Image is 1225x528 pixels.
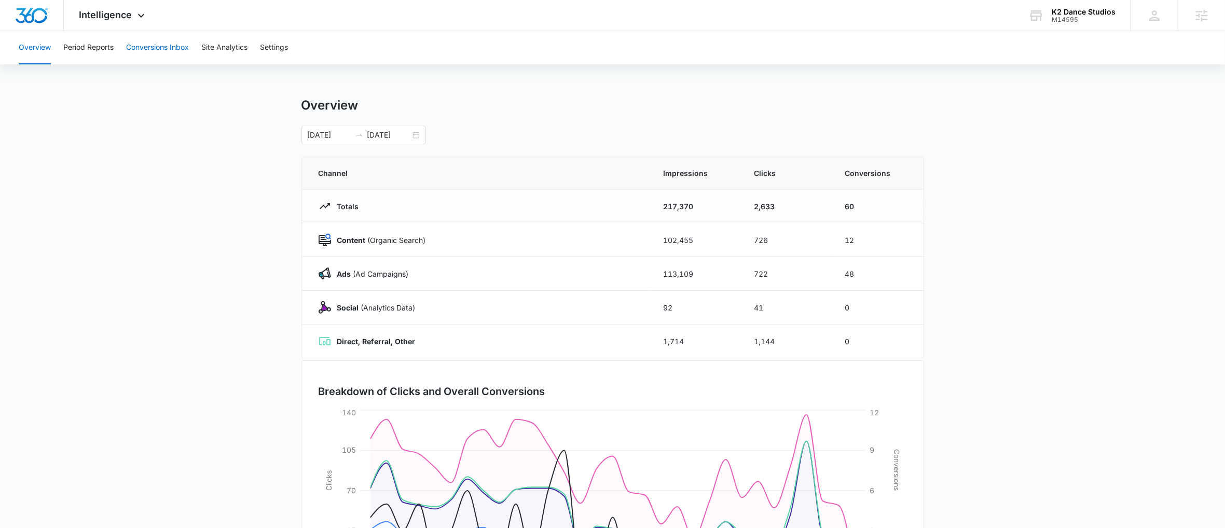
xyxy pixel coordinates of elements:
[742,189,833,223] td: 2,633
[833,189,924,223] td: 60
[833,257,924,291] td: 48
[319,234,331,246] img: Content
[742,324,833,358] td: 1,144
[301,98,359,113] h1: Overview
[754,168,820,179] span: Clicks
[870,408,879,417] tspan: 12
[63,31,114,64] button: Period Reports
[19,31,51,64] button: Overview
[355,131,363,139] span: to
[347,486,356,495] tspan: 70
[319,267,331,280] img: Ads
[845,168,907,179] span: Conversions
[651,257,742,291] td: 113,109
[892,449,901,491] tspan: Conversions
[126,31,189,64] button: Conversions Inbox
[337,303,359,312] strong: Social
[742,257,833,291] td: 722
[355,131,363,139] span: swap-right
[79,9,132,20] span: Intelligence
[742,291,833,324] td: 41
[833,324,924,358] td: 0
[331,201,359,212] p: Totals
[870,445,874,454] tspan: 9
[651,223,742,257] td: 102,455
[1052,16,1116,23] div: account id
[331,302,416,313] p: (Analytics Data)
[324,470,333,491] tspan: Clicks
[260,31,288,64] button: Settings
[337,269,351,278] strong: Ads
[742,223,833,257] td: 726
[833,291,924,324] td: 0
[870,486,874,495] tspan: 6
[308,129,351,141] input: Start date
[319,301,331,314] img: Social
[337,337,416,346] strong: Direct, Referral, Other
[1052,8,1116,16] div: account name
[331,235,426,246] p: (Organic Search)
[367,129,410,141] input: End date
[331,268,409,279] p: (Ad Campaigns)
[319,168,639,179] span: Channel
[319,384,545,399] h3: Breakdown of Clicks and Overall Conversions
[342,408,356,417] tspan: 140
[651,324,742,358] td: 1,714
[342,445,356,454] tspan: 105
[201,31,247,64] button: Site Analytics
[651,291,742,324] td: 92
[651,189,742,223] td: 217,370
[664,168,730,179] span: Impressions
[833,223,924,257] td: 12
[337,236,366,245] strong: Content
